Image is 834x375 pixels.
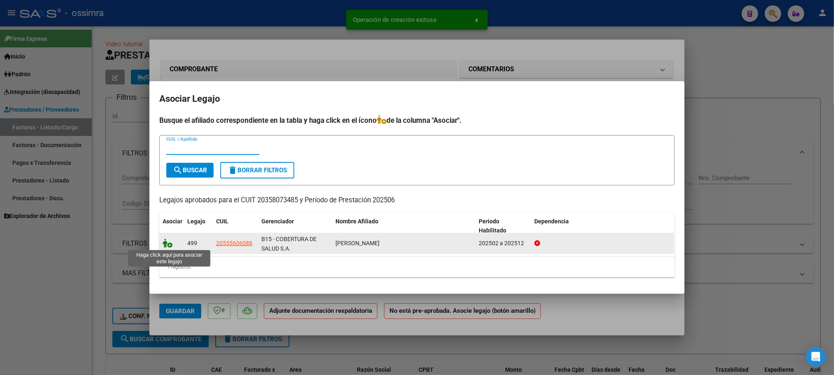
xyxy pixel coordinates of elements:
span: Periodo Habilitado [479,218,506,234]
span: Borrar Filtros [228,166,287,174]
span: DARELLI TOMAS [335,240,380,246]
datatable-header-cell: Legajo [184,213,213,240]
span: Nombre Afiliado [335,218,378,225]
h4: Busque el afiliado correspondiente en la tabla y haga click en el ícono de la columna "Asociar". [159,115,675,126]
div: 202502 a 202512 [479,239,528,248]
datatable-header-cell: Dependencia [531,213,674,240]
span: 499 [187,240,197,246]
mat-icon: search [173,165,183,175]
datatable-header-cell: Asociar [159,213,184,240]
button: Buscar [166,163,214,178]
button: Borrar Filtros [220,162,294,178]
div: 1 registros [159,257,675,277]
datatable-header-cell: Nombre Afiliado [332,213,475,240]
h2: Asociar Legajo [159,91,675,107]
div: Open Intercom Messenger [806,347,826,367]
datatable-header-cell: Gerenciador [258,213,332,240]
span: B15 - COBERTURA DE SALUD S.A. [261,236,317,252]
span: Gerenciador [261,218,294,225]
span: CUIL [216,218,228,225]
p: Legajos aprobados para el CUIT 20358073485 y Período de Prestación 202506 [159,195,675,206]
mat-icon: delete [228,165,238,175]
span: Buscar [173,166,207,174]
datatable-header-cell: CUIL [213,213,258,240]
datatable-header-cell: Periodo Habilitado [475,213,531,240]
span: Asociar [163,218,182,225]
span: Legajo [187,218,205,225]
span: Dependencia [534,218,569,225]
span: 20555606088 [216,240,252,246]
